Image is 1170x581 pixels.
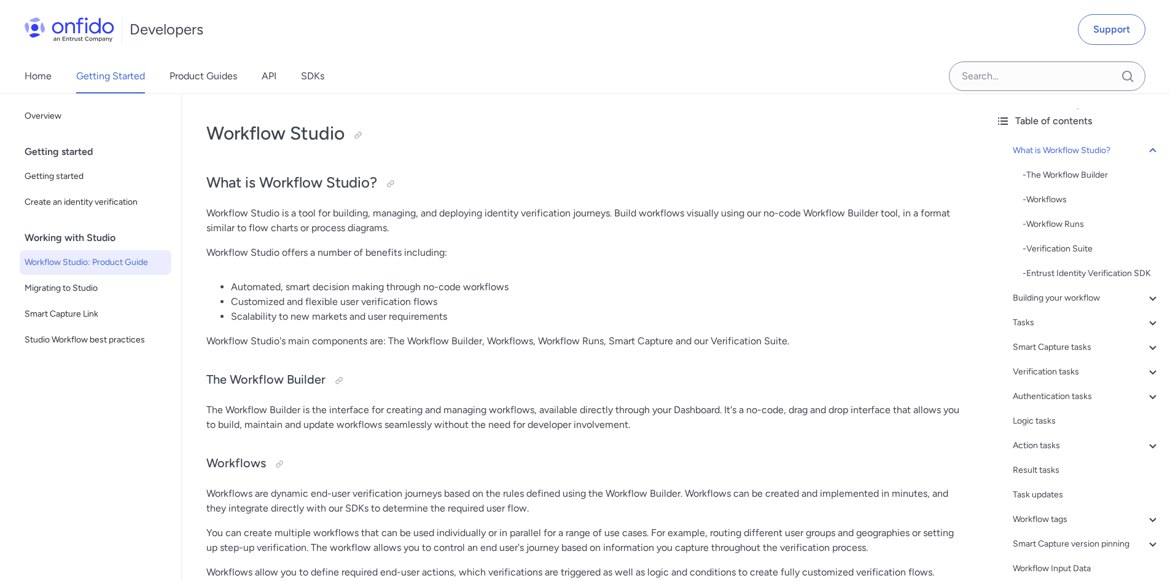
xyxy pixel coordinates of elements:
[1013,291,1160,306] a: Building your workflow
[1013,143,1160,158] a: What is Workflow Studio?
[25,17,114,42] img: Onfido Logo
[1023,266,1160,281] a: -Entrust Identity Verification SDK
[1023,192,1160,207] a: -Workflows
[206,403,961,432] p: The Workflow Builder is the interface for creating and managing workflows, available directly thr...
[20,250,171,275] a: Workflow Studio: Product Guide
[20,104,171,128] a: Overview
[1013,488,1160,502] a: Task updates
[25,195,166,210] span: Create an identity verification
[1023,192,1160,207] div: - Workflows
[25,255,166,270] span: Workflow Studio: Product Guide
[20,164,171,189] a: Getting started
[206,454,961,474] h3: Workflows
[206,206,961,235] p: Workflow Studio is a tool for building, managing, and deploying identity verification journeys. B...
[25,333,166,347] span: Studio Workflow best practices
[25,307,166,322] span: Smart Capture Link
[206,371,961,390] h3: The Workflow Builder
[1023,217,1160,232] div: - Workflow Runs
[1013,512,1160,527] a: Workflow tags
[206,486,961,516] p: Workflows are dynamic end-user verification journeys based on the rules defined using the Workflo...
[231,280,961,294] li: Automated, smart decision making through no-code workflows
[1013,365,1160,379] a: Verification tasks
[25,281,166,296] span: Migrating to Studio
[949,61,1145,91] input: Onfido search input field
[25,109,166,124] span: Overview
[996,114,1160,128] div: Table of contents
[170,59,237,93] a: Product Guides
[231,294,961,309] li: Customized and flexible user verification flows
[1023,168,1160,183] div: - The Workflow Builder
[1013,561,1160,576] a: Workflow Input Data
[20,328,171,352] a: Studio Workflow best practices
[1013,537,1160,551] a: Smart Capture version pinning
[25,59,52,93] a: Home
[1023,266,1160,281] div: - Entrust Identity Verification SDK
[25,169,166,184] span: Getting started
[206,526,961,555] p: You can create multiple workflows that can be used individually or in parallel for a range of use...
[301,59,324,93] a: SDKs
[1013,340,1160,355] a: Smart Capture tasks
[20,276,171,301] a: Migrating to Studio
[130,20,203,39] h1: Developers
[1023,217,1160,232] a: -Workflow Runs
[1013,438,1160,453] a: Action tasks
[1078,14,1145,45] a: Support
[20,190,171,215] a: Create an identity verification
[262,59,276,93] a: API
[206,245,961,260] p: Workflow Studio offers a number of benefits including:
[206,334,961,349] p: Workflow Studio's main components are: The Workflow Builder, Workflows, Workflow Runs, Smart Capt...
[206,121,961,146] h1: Workflow Studio
[1023,242,1160,256] div: - Verification Suite
[1013,463,1160,478] a: Result tasks
[231,309,961,324] li: Scalability to new markets and user requirements
[25,140,176,164] div: Getting started
[25,226,176,250] div: Working with Studio
[206,173,961,194] h2: What is Workflow Studio?
[76,59,145,93] a: Getting Started
[1013,414,1160,429] a: Logic tasks
[1013,315,1160,330] a: Tasks
[20,302,171,326] a: Smart Capture Link
[1023,168,1160,183] a: -The Workflow Builder
[1023,242,1160,256] a: -Verification Suite
[1013,389,1160,404] a: Authentication tasks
